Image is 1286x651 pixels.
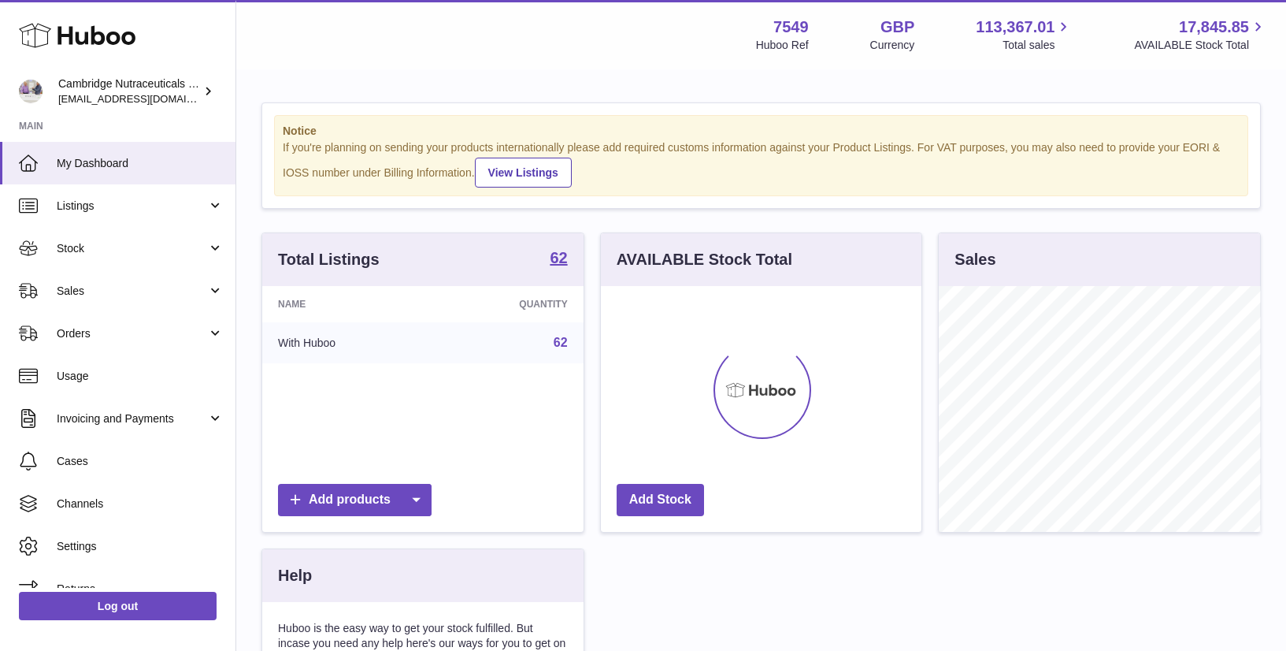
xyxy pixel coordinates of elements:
span: Stock [57,241,207,256]
td: With Huboo [262,322,432,363]
th: Quantity [432,286,584,322]
img: qvc@camnutra.com [19,80,43,103]
span: Returns [57,582,224,597]
h3: Total Listings [278,249,380,270]
span: Usage [57,369,224,384]
span: Settings [57,539,224,554]
a: 62 [554,336,568,349]
h3: AVAILABLE Stock Total [617,249,792,270]
span: Listings [57,199,207,214]
strong: GBP [880,17,914,38]
a: Log out [19,592,217,620]
span: 17,845.85 [1179,17,1249,38]
div: If you're planning on sending your products internationally please add required customs informati... [283,140,1240,188]
strong: 62 [550,250,567,266]
a: Add products [278,484,432,516]
div: Cambridge Nutraceuticals Ltd [58,76,200,106]
span: Invoicing and Payments [57,411,207,426]
a: Add Stock [617,484,704,516]
span: Sales [57,284,207,299]
span: [EMAIL_ADDRESS][DOMAIN_NAME] [58,92,232,105]
span: Total sales [1002,38,1073,53]
h3: Sales [954,249,995,270]
a: 62 [550,250,567,269]
span: Cases [57,454,224,469]
a: 17,845.85 AVAILABLE Stock Total [1134,17,1267,53]
span: Orders [57,326,207,341]
h3: Help [278,565,312,586]
span: AVAILABLE Stock Total [1134,38,1267,53]
a: 113,367.01 Total sales [976,17,1073,53]
strong: 7549 [773,17,809,38]
span: 113,367.01 [976,17,1054,38]
th: Name [262,286,432,322]
span: Channels [57,497,224,511]
strong: Notice [283,124,1240,139]
span: My Dashboard [57,156,224,171]
div: Huboo Ref [756,38,809,53]
a: View Listings [475,158,572,188]
div: Currency [870,38,915,53]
